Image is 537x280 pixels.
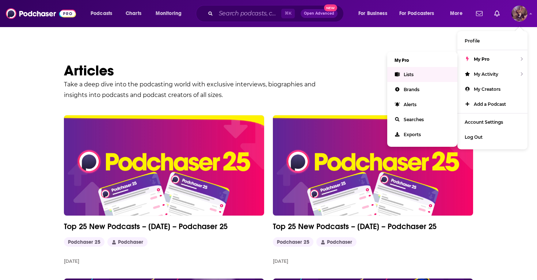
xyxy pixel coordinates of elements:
button: open menu [353,8,396,19]
span: New [324,4,337,11]
a: My Creators [457,82,528,97]
span: Monitoring [156,8,182,19]
button: open menu [151,8,191,19]
img: Podchaser - Follow, Share and Rate Podcasts [6,7,76,20]
a: Account Settings [457,115,528,130]
a: Podchaser 25 [64,237,104,247]
span: For Business [358,8,387,19]
div: [DATE] [273,258,288,264]
input: Search podcasts, credits, & more... [216,8,281,19]
span: Add a Podcast [474,101,506,107]
div: [DATE] [64,258,79,264]
a: Charts [121,8,146,19]
span: Account Settings [465,119,503,125]
button: Open AdvancedNew [301,9,338,18]
button: Show profile menu [511,5,528,22]
a: Show notifications dropdown [491,7,503,20]
span: More [450,8,462,19]
span: Podcasts [91,8,112,19]
span: Open Advanced [304,12,334,15]
a: Podchaser [316,237,356,247]
span: My Pro [474,56,490,62]
span: ⌘ K [281,9,295,18]
a: Podchaser [107,237,147,247]
a: Profile [457,33,528,48]
a: Podchaser 25 [273,237,313,247]
img: User Profile [511,5,528,22]
a: Top 25 New Podcasts – July 2025 – Podchaser 25 [64,115,264,216]
span: My Creators [474,86,500,92]
a: Show notifications dropdown [473,7,485,20]
button: open menu [85,8,122,19]
ul: Show profile menu [457,31,528,149]
span: Charts [126,8,141,19]
p: Take a deep dive into the podcasting world with exclusive interviews, biographies and insights in... [64,79,327,101]
button: open menu [395,8,445,19]
span: Profile [465,38,480,44]
button: open menu [445,8,472,19]
a: Top 25 New Podcasts – June 2025 – Podchaser 25 [273,115,473,216]
span: My Activity [474,71,498,77]
div: Search podcasts, credits, & more... [203,5,351,22]
span: Logged in as SydneyDemo [511,5,528,22]
a: Add a Podcast [457,97,528,112]
a: Top 25 New Podcasts – [DATE] – Podchaser 25 [273,221,473,231]
span: For Podcasters [399,8,434,19]
h1: Articles [64,61,473,79]
a: Top 25 New Podcasts – [DATE] – Podchaser 25 [64,221,264,231]
span: Log Out [465,134,483,140]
